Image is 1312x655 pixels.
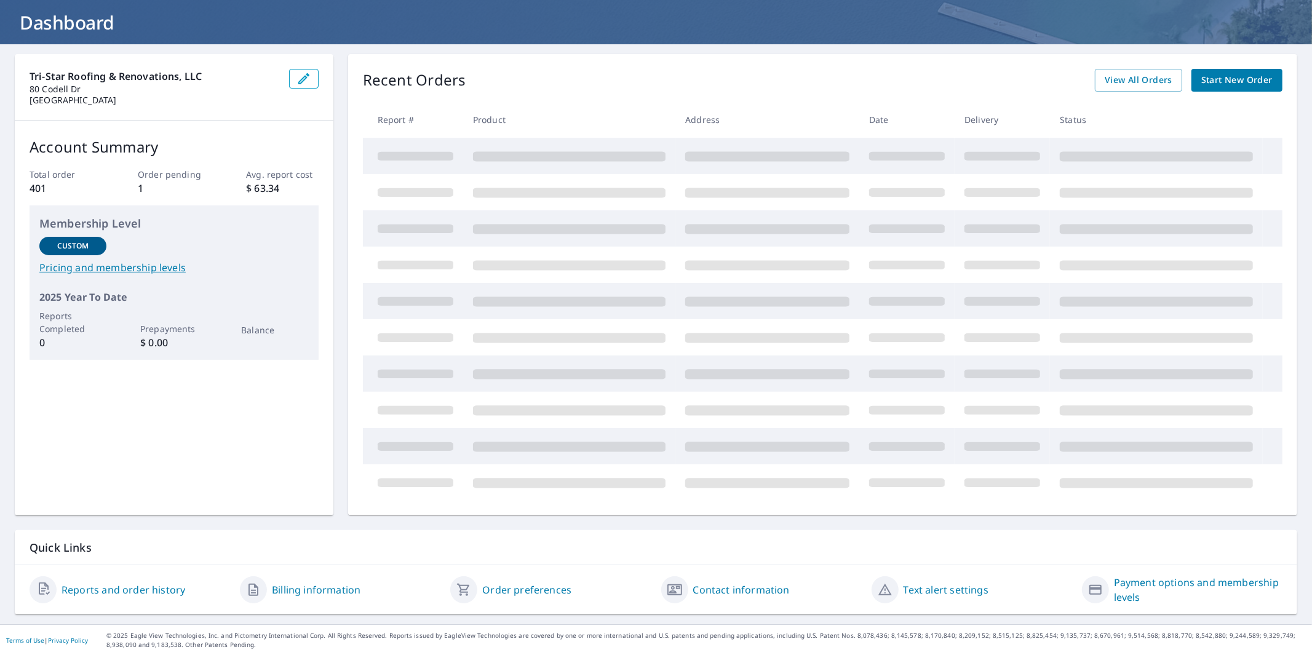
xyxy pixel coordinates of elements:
p: Order pending [138,168,210,181]
a: Pricing and membership levels [39,260,309,275]
a: Order preferences [482,582,571,597]
p: Membership Level [39,215,309,232]
a: Contact information [693,582,790,597]
a: Start New Order [1191,69,1282,92]
th: Report # [363,101,463,138]
th: Product [463,101,675,138]
p: Avg. report cost [246,168,318,181]
p: $ 63.34 [246,181,318,196]
p: Custom [57,240,89,252]
h1: Dashboard [15,10,1297,35]
span: Start New Order [1201,73,1273,88]
a: Billing information [272,582,360,597]
p: Quick Links [30,540,1282,555]
th: Address [675,101,859,138]
p: $ 0.00 [140,335,207,350]
p: Recent Orders [363,69,466,92]
th: Date [859,101,955,138]
a: Reports and order history [62,582,185,597]
p: 0 [39,335,106,350]
a: View All Orders [1095,69,1182,92]
p: | [6,637,88,644]
p: 401 [30,181,101,196]
p: Total order [30,168,101,181]
a: Privacy Policy [48,636,88,645]
a: Terms of Use [6,636,44,645]
p: © 2025 Eagle View Technologies, Inc. and Pictometry International Corp. All Rights Reserved. Repo... [106,631,1306,649]
a: Payment options and membership levels [1114,575,1282,605]
p: 80 Codell Dr [30,84,279,95]
p: Reports Completed [39,309,106,335]
p: 1 [138,181,210,196]
p: Balance [241,324,308,336]
p: Account Summary [30,136,319,158]
span: View All Orders [1105,73,1172,88]
a: Text alert settings [904,582,988,597]
th: Delivery [955,101,1050,138]
p: [GEOGRAPHIC_DATA] [30,95,279,106]
p: 2025 Year To Date [39,290,309,304]
th: Status [1050,101,1263,138]
p: Tri-Star Roofing & Renovations, LLC [30,69,279,84]
p: Prepayments [140,322,207,335]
